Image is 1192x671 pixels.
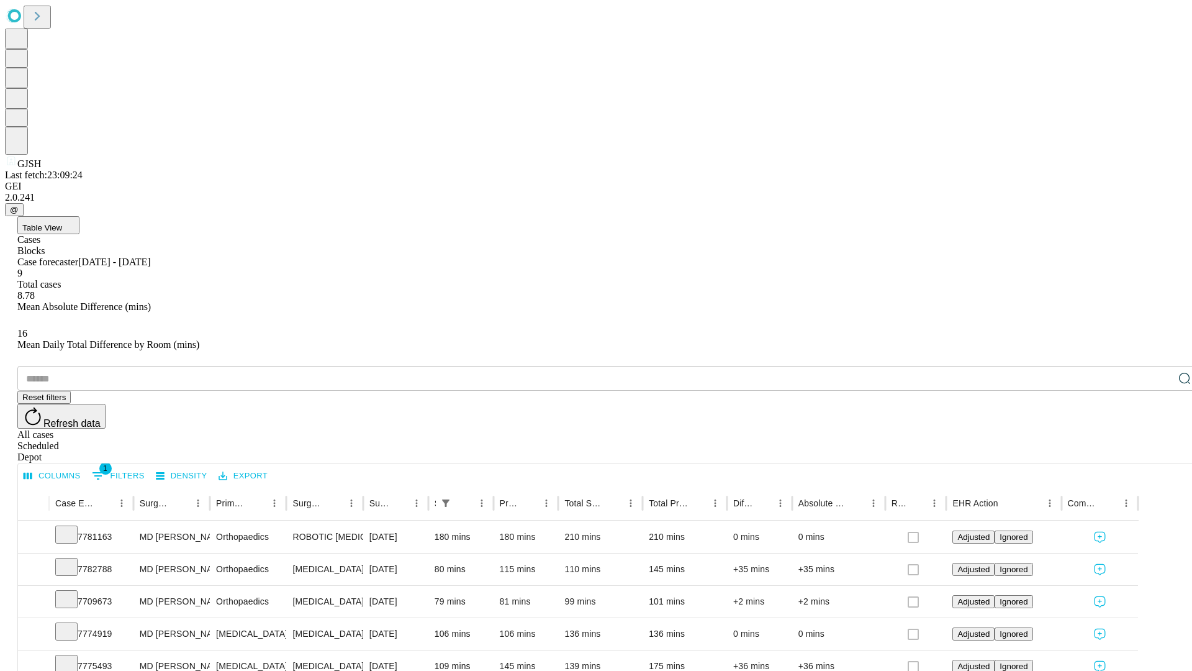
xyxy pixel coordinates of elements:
[564,618,636,650] div: 136 mins
[216,554,280,585] div: Orthopaedics
[17,268,22,278] span: 9
[391,495,408,512] button: Sort
[1000,532,1027,542] span: Ignored
[435,498,436,508] div: Scheduled In Room Duration
[55,618,127,650] div: 7774919
[957,532,990,542] span: Adjusted
[325,495,343,512] button: Sort
[952,498,998,508] div: EHR Action
[649,521,721,553] div: 210 mins
[500,586,553,618] div: 81 mins
[1068,498,1099,508] div: Comments
[17,339,199,350] span: Mean Daily Total Difference by Room (mins)
[473,495,490,512] button: Menu
[78,257,150,267] span: [DATE] - [DATE]
[733,521,786,553] div: 0 mins
[292,521,356,553] div: ROBOTIC [MEDICAL_DATA] KNEE TOTAL
[847,495,865,512] button: Sort
[733,554,786,585] div: +35 mins
[5,203,24,216] button: @
[20,467,84,486] button: Select columns
[892,498,908,508] div: Resolved in EHR
[520,495,538,512] button: Sort
[957,662,990,671] span: Adjusted
[435,618,487,650] div: 106 mins
[437,495,454,512] div: 1 active filter
[216,498,247,508] div: Primary Service
[649,498,688,508] div: Total Predicted Duration
[216,586,280,618] div: Orthopaedics
[649,586,721,618] div: 101 mins
[22,393,66,402] span: Reset filters
[43,418,101,429] span: Refresh data
[17,158,41,169] span: GJSH
[24,591,43,613] button: Expand
[437,495,454,512] button: Show filters
[995,595,1032,608] button: Ignored
[564,586,636,618] div: 99 mins
[500,498,520,508] div: Predicted In Room Duration
[564,521,636,553] div: 210 mins
[343,495,360,512] button: Menu
[89,466,148,486] button: Show filters
[408,495,425,512] button: Menu
[140,554,204,585] div: MD [PERSON_NAME] [PERSON_NAME] Md
[952,531,995,544] button: Adjusted
[215,467,271,486] button: Export
[605,495,622,512] button: Sort
[96,495,113,512] button: Sort
[113,495,130,512] button: Menu
[733,498,753,508] div: Difference
[5,170,83,180] span: Last fetch: 23:09:24
[798,521,879,553] div: 0 mins
[649,554,721,585] div: 145 mins
[153,467,210,486] button: Density
[1000,629,1027,639] span: Ignored
[649,618,721,650] div: 136 mins
[55,554,127,585] div: 7782788
[216,521,280,553] div: Orthopaedics
[564,554,636,585] div: 110 mins
[500,554,553,585] div: 115 mins
[435,554,487,585] div: 80 mins
[908,495,926,512] button: Sort
[957,565,990,574] span: Adjusted
[456,495,473,512] button: Sort
[10,205,19,214] span: @
[17,404,106,429] button: Refresh data
[1117,495,1135,512] button: Menu
[55,498,94,508] div: Case Epic Id
[689,495,707,512] button: Sort
[733,586,786,618] div: +2 mins
[707,495,724,512] button: Menu
[292,586,356,618] div: [MEDICAL_DATA] WITH [MEDICAL_DATA] REPAIR
[5,192,1187,203] div: 2.0.241
[266,495,283,512] button: Menu
[995,563,1032,576] button: Ignored
[17,301,151,312] span: Mean Absolute Difference (mins)
[754,495,772,512] button: Sort
[1100,495,1117,512] button: Sort
[140,498,171,508] div: Surgeon Name
[1000,662,1027,671] span: Ignored
[17,279,61,290] span: Total cases
[24,527,43,549] button: Expand
[55,521,127,553] div: 7781163
[99,462,112,475] span: 1
[538,495,555,512] button: Menu
[952,563,995,576] button: Adjusted
[952,595,995,608] button: Adjusted
[1000,565,1027,574] span: Ignored
[17,391,71,404] button: Reset filters
[500,521,553,553] div: 180 mins
[865,495,882,512] button: Menu
[733,618,786,650] div: 0 mins
[500,618,553,650] div: 106 mins
[140,618,204,650] div: MD [PERSON_NAME] E Md
[957,597,990,606] span: Adjusted
[435,521,487,553] div: 180 mins
[622,495,639,512] button: Menu
[24,624,43,646] button: Expand
[957,629,990,639] span: Adjusted
[24,559,43,581] button: Expand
